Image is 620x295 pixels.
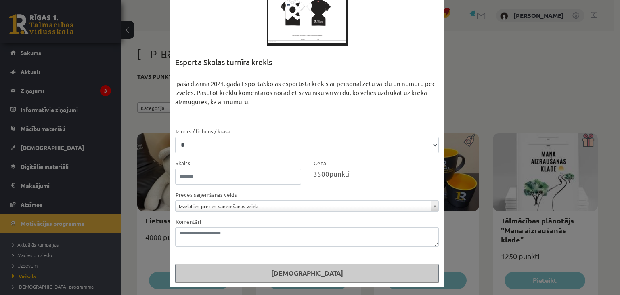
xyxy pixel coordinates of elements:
label: Skaits [175,159,190,167]
span: Izvēlaties preces saņemšanas veidu [179,201,428,211]
div: punkti [313,169,439,179]
label: Izmērs / lielums / krāsa [175,127,230,135]
a: Izvēlaties preces saņemšanas veidu [176,201,438,211]
label: Cena [313,159,326,167]
div: Esporta Skolas turnīra krekls [175,56,439,79]
label: Preces saņemšanas veids [175,191,237,199]
div: Īpašā dizaina 2021. gada EsportaSkolas esportista krekls ar personalizētu vārdu un numuru pēc izv... [175,79,439,127]
button: [DEMOGRAPHIC_DATA] [175,264,439,282]
span: 3500 [313,169,329,178]
label: Komentāri [175,218,201,226]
